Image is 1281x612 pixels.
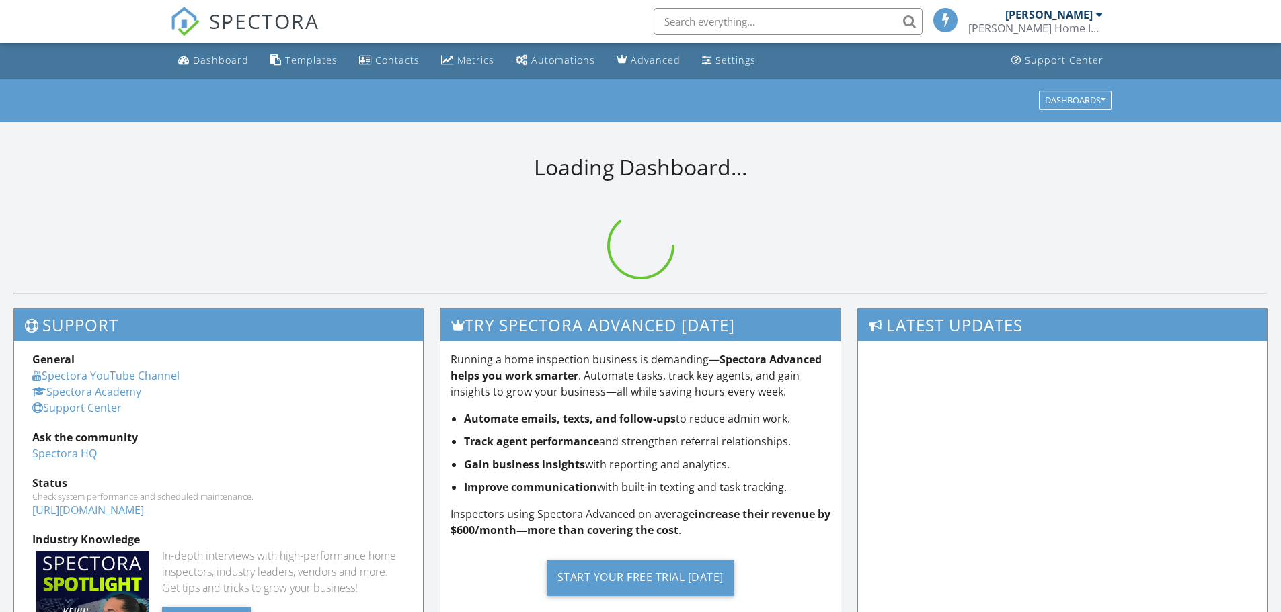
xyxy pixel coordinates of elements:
a: Start Your Free Trial [DATE] [451,549,831,606]
div: Dashboard [193,54,249,67]
a: Spectora HQ [32,446,97,461]
strong: Track agent performance [464,434,599,449]
h3: Latest Updates [858,308,1267,341]
div: Dashboards [1045,95,1105,105]
input: Search everything... [654,8,923,35]
strong: increase their revenue by $600/month—more than covering the cost [451,507,830,537]
div: Palladino Home Inspection [968,21,1103,35]
div: Ask the community [32,429,405,445]
h3: Try spectora advanced [DATE] [440,308,841,341]
li: and strengthen referral relationships. [464,433,831,449]
a: SPECTORA [170,18,319,46]
div: Metrics [457,54,494,67]
li: with reporting and analytics. [464,456,831,472]
div: [PERSON_NAME] [1005,8,1093,21]
div: Start Your Free Trial [DATE] [547,560,734,596]
a: Support Center [1006,48,1109,73]
div: Status [32,475,405,491]
img: The Best Home Inspection Software - Spectora [170,7,200,36]
strong: Improve communication [464,480,597,494]
button: Dashboards [1039,91,1112,110]
div: In-depth interviews with high-performance home inspectors, industry leaders, vendors and more. Ge... [162,548,405,596]
div: Contacts [375,54,420,67]
li: with built-in texting and task tracking. [464,479,831,495]
p: Inspectors using Spectora Advanced on average . [451,506,831,538]
a: Dashboard [173,48,254,73]
a: Metrics [436,48,500,73]
div: Check system performance and scheduled maintenance. [32,491,405,502]
div: Templates [285,54,338,67]
a: Automations (Basic) [510,48,600,73]
strong: General [32,352,75,367]
span: SPECTORA [209,7,319,35]
a: Spectora YouTube Channel [32,368,180,383]
a: Templates [265,48,343,73]
li: to reduce admin work. [464,410,831,427]
a: Contacts [354,48,425,73]
div: Automations [531,54,595,67]
div: Support Center [1025,54,1103,67]
strong: Spectora Advanced helps you work smarter [451,352,822,383]
strong: Gain business insights [464,457,585,472]
div: Settings [715,54,756,67]
p: Running a home inspection business is demanding— . Automate tasks, track key agents, and gain ins... [451,351,831,400]
a: Settings [697,48,761,73]
h3: Support [14,308,423,341]
a: Support Center [32,400,122,415]
a: Spectora Academy [32,384,141,399]
div: Industry Knowledge [32,531,405,548]
a: Advanced [611,48,686,73]
a: [URL][DOMAIN_NAME] [32,502,144,517]
div: Advanced [631,54,681,67]
strong: Automate emails, texts, and follow-ups [464,411,676,426]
